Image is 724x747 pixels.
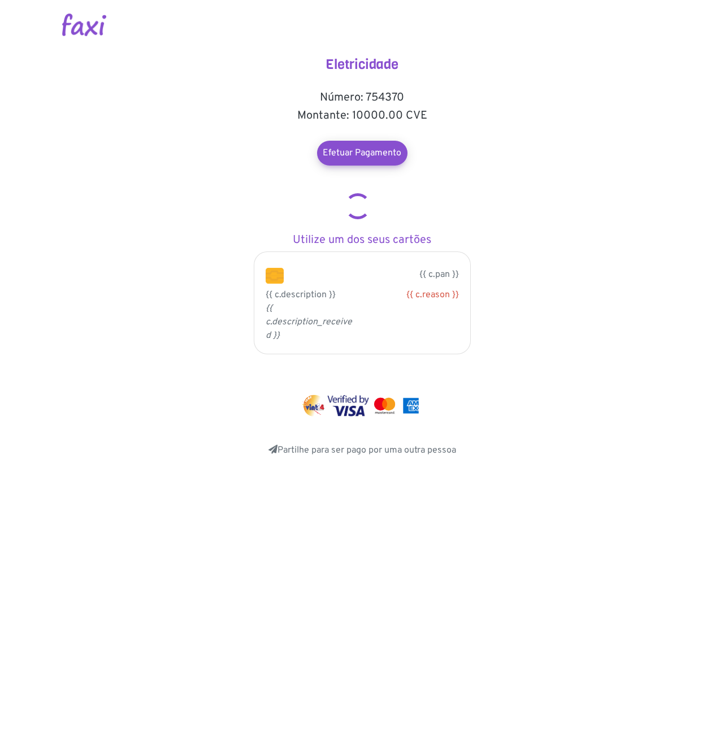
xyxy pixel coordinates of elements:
img: visa [327,395,370,416]
img: chip.png [266,268,284,284]
i: {{ c.description_received }} [266,303,352,341]
h5: Número: 754370 [249,91,475,105]
h4: Eletricidade [249,57,475,73]
img: vinti4 [302,395,325,416]
a: Efetuar Pagamento [317,141,407,166]
img: mastercard [371,395,397,416]
h5: Utilize um dos seus cartões [249,233,475,247]
div: {{ c.reason }} [371,288,459,302]
p: {{ c.pan }} [301,268,459,281]
a: Partilhe para ser pago por uma outra pessoa [268,445,456,456]
img: mastercard [400,395,422,416]
h5: Montante: 10000.00 CVE [249,109,475,123]
span: {{ c.description }} [266,289,336,301]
